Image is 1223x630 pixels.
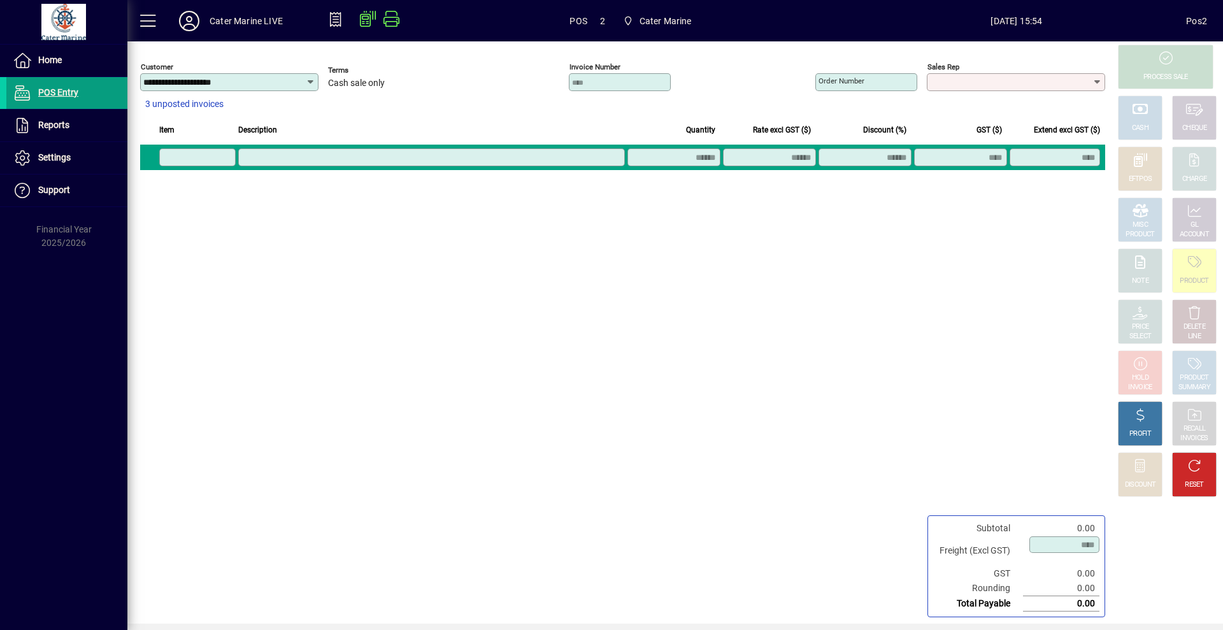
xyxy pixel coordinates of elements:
span: Description [238,123,277,137]
td: 0.00 [1023,581,1099,596]
div: DELETE [1184,322,1205,332]
span: Item [159,123,175,137]
div: DISCOUNT [1125,480,1155,490]
mat-label: Invoice number [569,62,620,71]
div: PROFIT [1129,429,1151,439]
div: ACCOUNT [1180,230,1209,240]
div: PRODUCT [1180,276,1208,286]
a: Reports [6,110,127,141]
div: LINE [1188,332,1201,341]
span: Cash sale only [328,78,385,89]
a: Home [6,45,127,76]
div: INVOICE [1128,383,1152,392]
span: Quantity [686,123,715,137]
span: Support [38,185,70,195]
div: CHEQUE [1182,124,1206,133]
mat-label: Customer [141,62,173,71]
td: 0.00 [1023,596,1099,612]
span: POS [569,11,587,31]
div: CHARGE [1182,175,1207,184]
span: Cater Marine [640,11,692,31]
mat-label: Order number [819,76,864,85]
div: RECALL [1184,424,1206,434]
td: Total Payable [933,596,1023,612]
mat-label: Sales rep [927,62,959,71]
span: POS Entry [38,87,78,97]
td: Rounding [933,581,1023,596]
div: SELECT [1129,332,1152,341]
span: Terms [328,66,404,75]
span: Extend excl GST ($) [1034,123,1100,137]
span: Discount (%) [863,123,906,137]
span: Reports [38,120,69,130]
span: Settings [38,152,71,162]
a: Settings [6,142,127,174]
div: INVOICES [1180,434,1208,443]
div: Pos2 [1186,11,1207,31]
div: GL [1191,220,1199,230]
span: GST ($) [976,123,1002,137]
a: Support [6,175,127,206]
span: 2 [600,11,605,31]
span: Cater Marine [618,10,697,32]
span: [DATE] 15:54 [847,11,1187,31]
div: CASH [1132,124,1148,133]
td: Subtotal [933,521,1023,536]
div: EFTPOS [1129,175,1152,184]
td: Freight (Excl GST) [933,536,1023,566]
div: RESET [1185,480,1204,490]
div: PRICE [1132,322,1149,332]
div: PROCESS SALE [1143,73,1188,82]
div: SUMMARY [1178,383,1210,392]
span: Home [38,55,62,65]
div: PRODUCT [1180,373,1208,383]
div: Cater Marine LIVE [210,11,283,31]
span: 3 unposted invoices [145,97,224,111]
button: Profile [169,10,210,32]
td: GST [933,566,1023,581]
div: PRODUCT [1126,230,1154,240]
td: 0.00 [1023,521,1099,536]
div: MISC [1133,220,1148,230]
div: NOTE [1132,276,1148,286]
span: Rate excl GST ($) [753,123,811,137]
td: 0.00 [1023,566,1099,581]
div: HOLD [1132,373,1148,383]
button: 3 unposted invoices [140,93,229,116]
